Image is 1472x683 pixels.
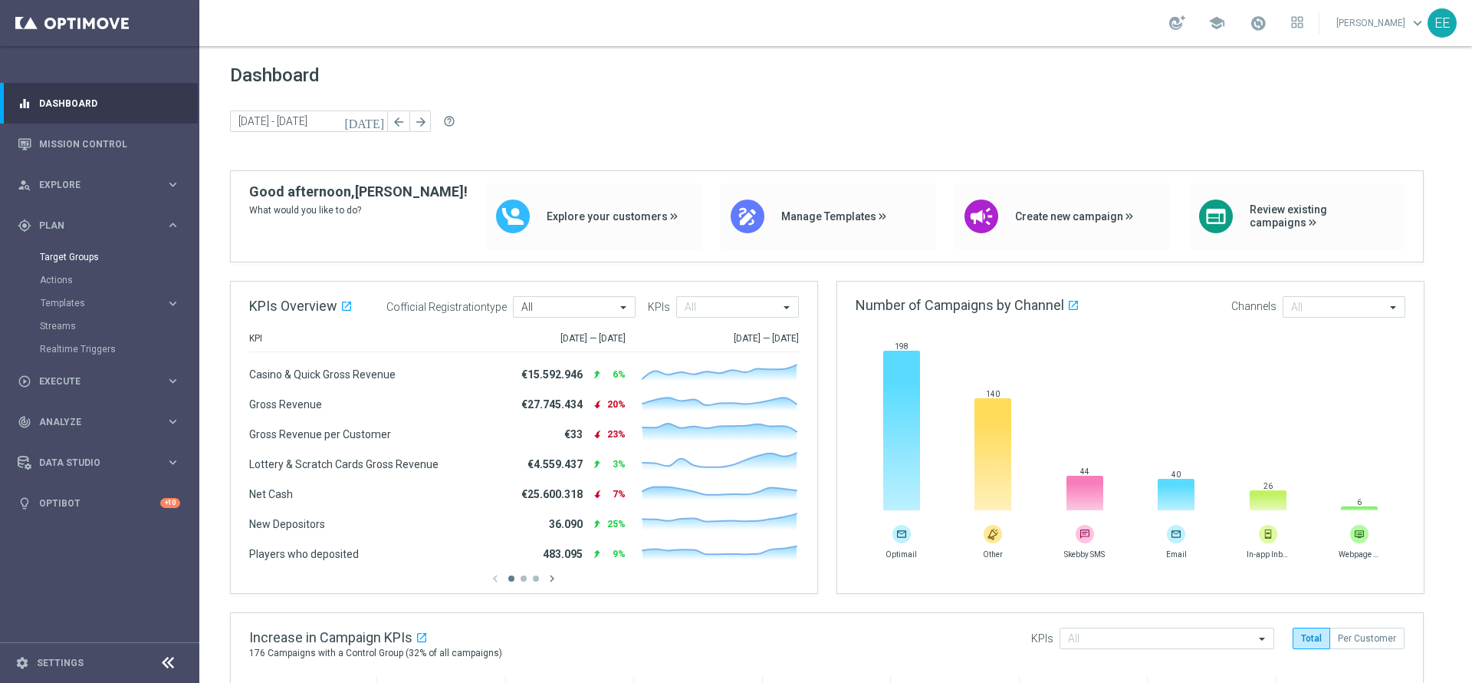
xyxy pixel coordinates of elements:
span: Plan [39,221,166,230]
span: Analyze [39,417,166,427]
a: Actions [40,274,159,286]
button: track_changes Analyze keyboard_arrow_right [17,416,181,428]
i: keyboard_arrow_right [166,455,180,470]
i: keyboard_arrow_right [166,177,180,192]
div: EE [1428,8,1457,38]
button: person_search Explore keyboard_arrow_right [17,179,181,191]
span: keyboard_arrow_down [1409,15,1426,31]
i: keyboard_arrow_right [166,374,180,388]
i: person_search [18,178,31,192]
button: Data Studio keyboard_arrow_right [17,457,181,469]
div: Mission Control [18,124,180,164]
span: Data Studio [39,458,166,467]
i: play_circle_outline [18,374,31,388]
span: Explore [39,180,166,190]
a: Settings [37,658,84,668]
div: Actions [40,269,198,292]
div: Explore [18,178,166,192]
a: Streams [40,320,159,332]
a: Realtime Triggers [40,343,159,355]
a: Target Groups [40,251,159,263]
a: Optibot [39,483,160,523]
div: Dashboard [18,83,180,124]
a: Dashboard [39,83,180,124]
div: Data Studio [18,456,166,470]
div: Analyze [18,415,166,429]
button: equalizer Dashboard [17,97,181,110]
div: +10 [160,498,180,508]
i: lightbulb [18,497,31,510]
span: Templates [41,299,150,308]
i: keyboard_arrow_right [166,218,180,233]
button: play_circle_outline Execute keyboard_arrow_right [17,375,181,388]
div: Streams [40,315,198,338]
div: Templates [41,299,166,308]
div: Target Groups [40,246,198,269]
div: Optibot [18,483,180,523]
span: school [1208,15,1225,31]
i: track_changes [18,415,31,429]
button: Mission Control [17,138,181,150]
button: gps_fixed Plan keyboard_arrow_right [17,219,181,232]
button: lightbulb Optibot +10 [17,497,181,510]
i: equalizer [18,97,31,111]
i: settings [15,656,29,670]
span: Execute [39,377,166,386]
a: [PERSON_NAME]keyboard_arrow_down [1335,12,1428,35]
i: gps_fixed [18,219,31,233]
i: keyboard_arrow_right [166,414,180,429]
div: Plan [18,219,166,233]
div: Realtime Triggers [40,338,198,361]
div: Execute [18,374,166,388]
a: Mission Control [39,124,180,164]
button: Templates keyboard_arrow_right [40,297,181,309]
i: keyboard_arrow_right [166,296,180,311]
div: Templates [40,292,198,315]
